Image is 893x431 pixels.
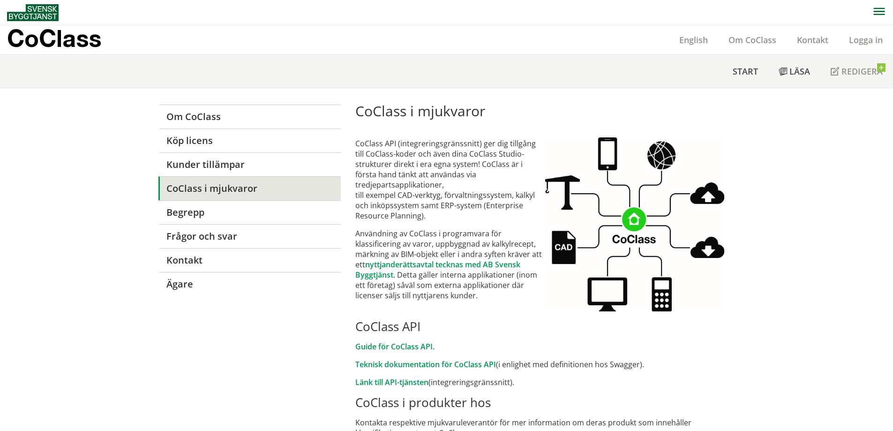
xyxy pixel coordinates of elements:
a: CoClass [7,25,121,54]
a: Köp licens [158,129,341,152]
a: Begrepp [158,200,341,224]
p: Användning av CoClass i programvara för klassificering av varor, uppbyggnad av kalkylrecept, märk... [355,228,545,301]
a: Kunder tillämpar [158,152,341,176]
img: Svensk Byggtjänst [7,4,59,21]
p: CoClass [7,33,101,44]
a: Länk till API-tjänsten [355,377,428,387]
a: Läsa [768,55,820,88]
a: Teknisk dokumentation för CoClass API [355,359,496,370]
p: (integreringsgränssnitt). [355,377,735,387]
a: Logga in [839,34,893,45]
a: Kontakt [158,248,341,272]
span: Läsa [789,66,810,77]
span: Start [733,66,758,77]
h2: CoClass API [355,319,735,334]
a: English [669,34,718,45]
a: Om CoClass [158,105,341,129]
a: Om CoClass [718,34,787,45]
a: Frågor och svar [158,224,341,248]
a: Kontakt [787,34,839,45]
a: nyttjanderättsavtal tecknas med AB Svensk Byggtjänst [355,259,520,280]
p: (i enlighet med definitionen hos Swagger). [355,359,735,370]
a: Start [722,55,768,88]
a: CoClass i mjukvaror [158,176,341,200]
p: . [355,341,735,352]
img: CoClassAPI.jpg [545,137,724,311]
p: CoClass API (integreringsgränssnitt) ger dig tillgång till CoClass-koder och även dina CoClass St... [355,138,545,221]
h2: CoClass i produkter hos [355,395,735,410]
a: Guide för CoClass API [355,341,433,352]
h1: CoClass i mjukvaror [355,103,735,120]
a: Ägare [158,272,341,296]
